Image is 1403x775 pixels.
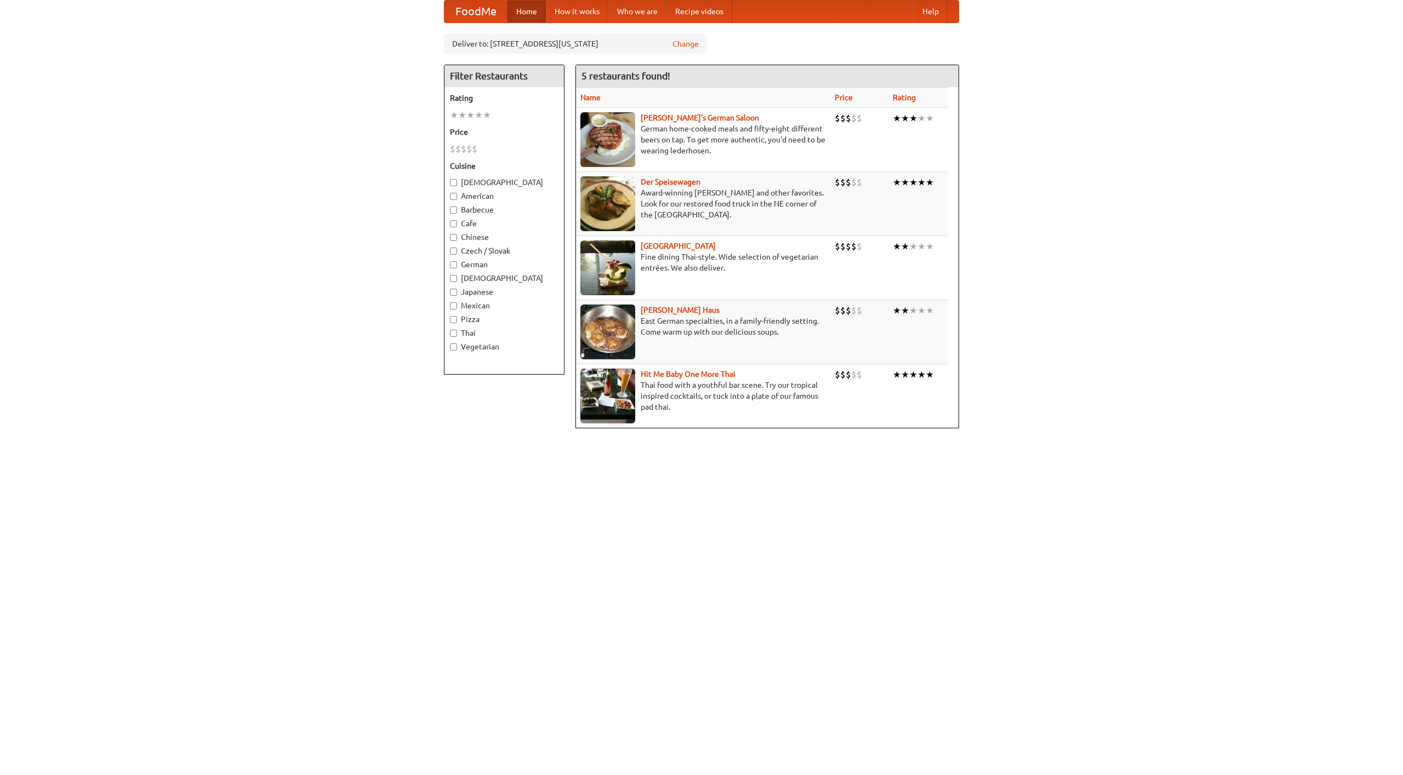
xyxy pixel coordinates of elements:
input: American [450,193,457,200]
li: $ [840,112,846,124]
li: $ [840,369,846,381]
li: ★ [458,109,466,121]
p: East German specialties, in a family-friendly setting. Come warm up with our delicious soups. [580,315,826,337]
li: $ [466,143,472,155]
li: ★ [926,176,934,188]
label: Czech / Slovak [450,245,558,256]
li: $ [857,305,862,317]
li: ★ [926,369,934,381]
label: Cafe [450,218,558,229]
a: Change [672,38,699,49]
input: Japanese [450,289,457,296]
li: ★ [450,109,458,121]
label: Pizza [450,314,558,325]
input: [DEMOGRAPHIC_DATA] [450,179,457,186]
li: $ [851,240,857,252]
label: Chinese [450,232,558,243]
li: $ [851,369,857,381]
input: Vegetarian [450,343,457,351]
li: ★ [893,240,901,252]
li: ★ [909,369,917,381]
a: FoodMe [444,1,507,22]
li: $ [851,176,857,188]
label: German [450,259,558,270]
li: $ [857,176,862,188]
label: Japanese [450,286,558,297]
li: ★ [909,176,917,188]
label: Mexican [450,300,558,311]
li: $ [455,143,461,155]
li: $ [472,143,477,155]
a: [PERSON_NAME] Haus [641,306,720,314]
p: Thai food with a youthful bar scene. Try our tropical inspired cocktails, or tuck into a plate of... [580,380,826,412]
li: ★ [909,240,917,252]
a: Name [580,93,601,102]
a: Hit Me Baby One More Thai [641,370,735,378]
li: $ [857,240,862,252]
li: $ [835,112,840,124]
li: $ [846,369,851,381]
li: ★ [909,112,917,124]
a: Der Speisewagen [641,177,700,186]
li: $ [851,112,857,124]
a: Who we are [608,1,666,22]
a: [GEOGRAPHIC_DATA] [641,242,716,250]
li: ★ [475,109,483,121]
p: German home-cooked meals and fifty-eight different beers on tap. To get more authentic, you'd nee... [580,123,826,156]
input: Cafe [450,220,457,227]
li: $ [851,305,857,317]
li: ★ [483,109,491,121]
h5: Rating [450,93,558,104]
a: Help [914,1,948,22]
p: Award-winning [PERSON_NAME] and other favorites. Look for our restored food truck in the NE corne... [580,187,826,220]
li: $ [840,305,846,317]
li: $ [450,143,455,155]
a: Price [835,93,853,102]
li: ★ [901,240,909,252]
img: speisewagen.jpg [580,176,635,231]
li: $ [857,112,862,124]
ng-pluralize: 5 restaurants found! [581,71,670,81]
a: Recipe videos [666,1,732,22]
li: ★ [893,305,901,317]
label: [DEMOGRAPHIC_DATA] [450,177,558,188]
a: Home [507,1,546,22]
input: Mexican [450,302,457,309]
li: ★ [466,109,475,121]
li: $ [840,176,846,188]
li: $ [835,240,840,252]
label: [DEMOGRAPHIC_DATA] [450,273,558,284]
img: babythai.jpg [580,369,635,423]
li: ★ [893,112,901,124]
li: ★ [917,305,926,317]
li: $ [835,305,840,317]
input: [DEMOGRAPHIC_DATA] [450,275,457,282]
li: ★ [901,369,909,381]
img: esthers.jpg [580,112,635,167]
li: ★ [893,369,901,381]
h4: Filter Restaurants [444,65,564,87]
h5: Cuisine [450,160,558,171]
p: Fine dining Thai-style. Wide selection of vegetarian entrées. We also deliver. [580,251,826,273]
input: Pizza [450,316,457,323]
input: Czech / Slovak [450,248,457,255]
li: ★ [909,305,917,317]
li: ★ [926,240,934,252]
li: ★ [926,112,934,124]
li: $ [835,369,840,381]
label: American [450,191,558,202]
li: $ [846,176,851,188]
a: How it works [546,1,608,22]
li: $ [835,176,840,188]
img: kohlhaus.jpg [580,305,635,359]
li: ★ [893,176,901,188]
a: [PERSON_NAME]'s German Saloon [641,113,759,122]
input: Thai [450,330,457,337]
label: Thai [450,328,558,338]
input: German [450,261,457,268]
a: Rating [893,93,916,102]
input: Barbecue [450,206,457,214]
